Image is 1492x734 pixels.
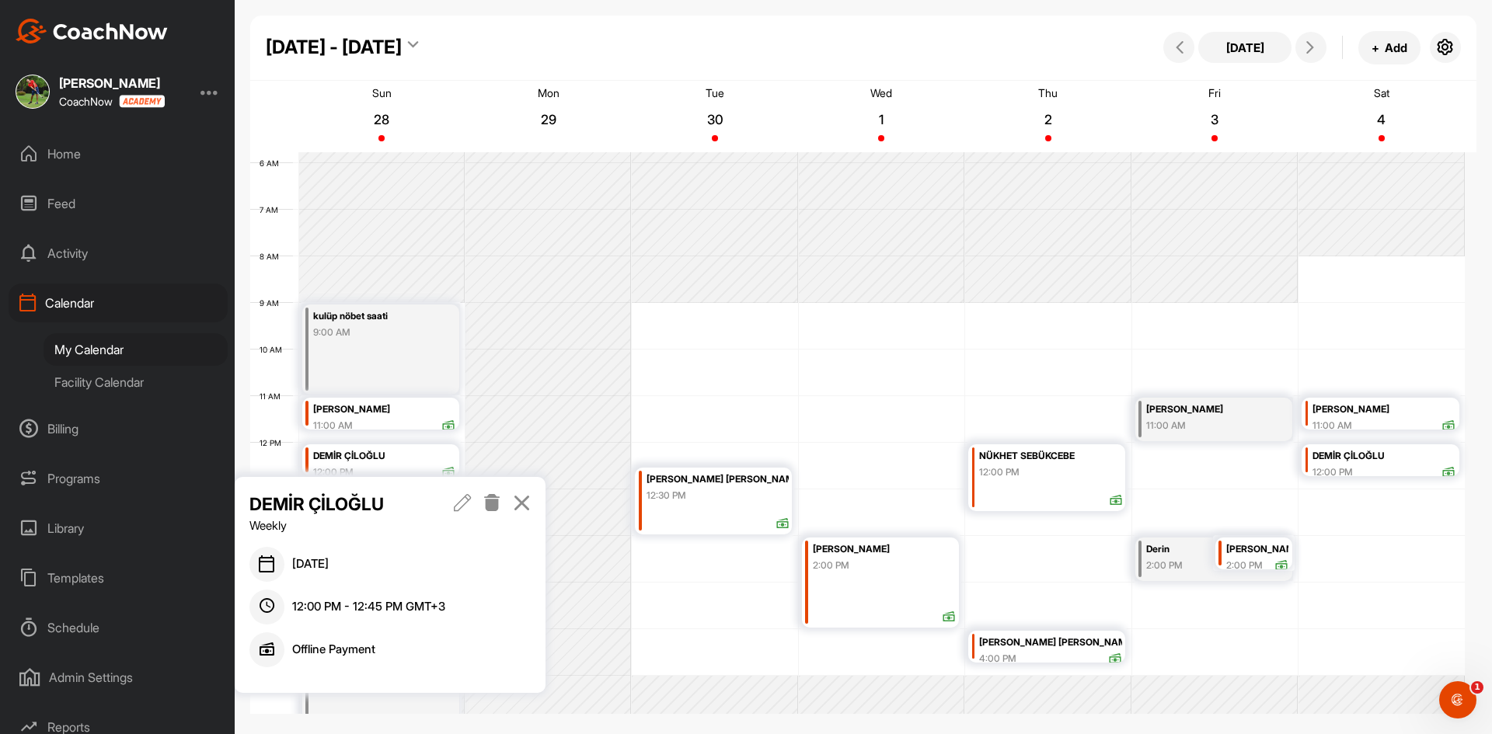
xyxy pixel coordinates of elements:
[49,509,61,521] button: Gif picker
[25,231,235,274] b: please disconnect and reconnect the connection to enjoy improved accuracy and features.
[1201,112,1229,127] p: 3
[9,558,228,597] div: Templates
[298,81,465,152] a: September 28, 2025
[12,122,298,434] div: Alex says…
[313,308,433,325] div: kulüp nöbet saati
[372,86,392,99] p: Sun
[25,403,147,412] div: [PERSON_NAME] • 6h ago
[16,19,168,43] img: CoachNow
[647,471,789,489] div: [PERSON_NAME] [PERSON_NAME]
[813,558,849,572] div: 2:00 PM
[273,6,301,34] div: Close
[867,112,895,127] p: 1
[1146,401,1266,419] div: [PERSON_NAME]
[9,284,228,322] div: Calendar
[250,438,297,447] div: 12 PM
[99,509,111,521] button: Start recording
[813,541,955,558] div: [PERSON_NAME]
[1368,112,1396,127] p: 4
[9,459,228,498] div: Programs
[249,517,424,535] div: Weekly
[24,509,37,521] button: Emoji picker
[1038,86,1058,99] p: Thu
[250,158,295,168] div: 6 AM
[1312,447,1455,465] div: DEMİR ÇİLOĞLU
[25,185,242,277] div: If you haven't linked your Google Calendar yet, now's the perfect time to do so. For those who al...
[979,447,1121,465] div: NÜKHET SEBÜKCEBE
[9,234,228,273] div: Activity
[44,9,69,33] img: Profile image for Alex
[979,652,1016,666] div: 4:00 PM
[1358,31,1421,64] button: +Add
[1146,541,1266,558] div: Derin
[632,81,798,152] a: September 30, 2025
[1374,86,1389,99] p: Sat
[1471,681,1483,694] span: 1
[243,6,273,36] button: Home
[9,409,228,448] div: Billing
[706,86,724,99] p: Tue
[88,315,187,328] a: see this blog post.
[1146,419,1266,433] div: 11:00 AM
[1034,112,1062,127] p: 2
[75,19,145,35] p: Active 2h ago
[250,345,298,354] div: 10 AM
[647,489,686,503] div: 12:30 PM
[59,77,165,89] div: [PERSON_NAME]
[74,509,86,521] button: Upload attachment
[1226,541,1288,558] div: [PERSON_NAME]
[292,641,375,659] p: Offline Payment
[250,298,295,308] div: 9 AM
[16,75,50,109] img: square_0221d115ea49f605d8705f6c24cfd99a.jpg
[1312,419,1352,433] div: 11:00 AM
[250,252,295,261] div: 8 AM
[250,205,294,214] div: 7 AM
[535,112,563,127] p: 29
[249,491,424,517] p: DEMİR ÇİLOĞLU
[9,608,228,647] div: Schedule
[9,509,228,548] div: Library
[75,8,176,19] h1: [PERSON_NAME]
[250,391,296,401] div: 11 AM
[9,134,228,173] div: Home
[44,366,228,398] div: Facility Calendar
[465,81,631,152] a: September 29, 2025
[25,131,242,177] div: We've enhanced the Google Calendar integration for a more seamless experience.
[1299,81,1465,152] a: October 4, 2025
[965,81,1131,152] a: October 2, 2025
[1439,681,1476,718] iframe: Intercom live chat
[979,634,1121,652] div: [PERSON_NAME] [PERSON_NAME]
[368,112,396,127] p: 28
[313,419,353,433] div: 11:00 AM
[798,81,964,152] a: October 1, 2025
[313,447,455,465] div: DEMİR ÇİLOĞLU
[1312,465,1353,479] div: 12:00 PM
[12,122,255,400] div: We've enhanced the Google Calendar integration for a more seamless experience.If you haven't link...
[1208,86,1221,99] p: Fri
[13,476,298,503] textarea: Message…
[119,95,165,108] img: CoachNow acadmey
[870,86,892,99] p: Wed
[1226,558,1263,572] div: 2:00 PM
[1146,558,1266,572] div: 2:00 PM
[9,184,228,223] div: Feed
[1312,401,1455,419] div: [PERSON_NAME]
[1131,81,1298,152] a: October 3, 2025
[267,503,291,527] button: Send a message…
[701,112,729,127] p: 30
[538,86,559,99] p: Mon
[292,555,329,573] span: [DATE]
[25,284,242,390] div: For more details on this exciting integration, ​ Respond here if you have any questions. Talk soo...
[313,465,354,479] div: 12:00 PM
[313,401,455,419] div: [PERSON_NAME]
[44,333,228,366] div: My Calendar
[59,95,165,108] div: CoachNow
[266,33,402,61] div: [DATE] - [DATE]
[313,325,433,339] div: 9:00 AM
[10,6,40,36] button: go back
[1198,32,1292,63] button: [DATE]
[292,598,445,616] span: 12:00 PM - 12:45 PM GMT+3
[9,658,228,697] div: Admin Settings
[979,465,1020,479] div: 12:00 PM
[1372,40,1379,56] span: +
